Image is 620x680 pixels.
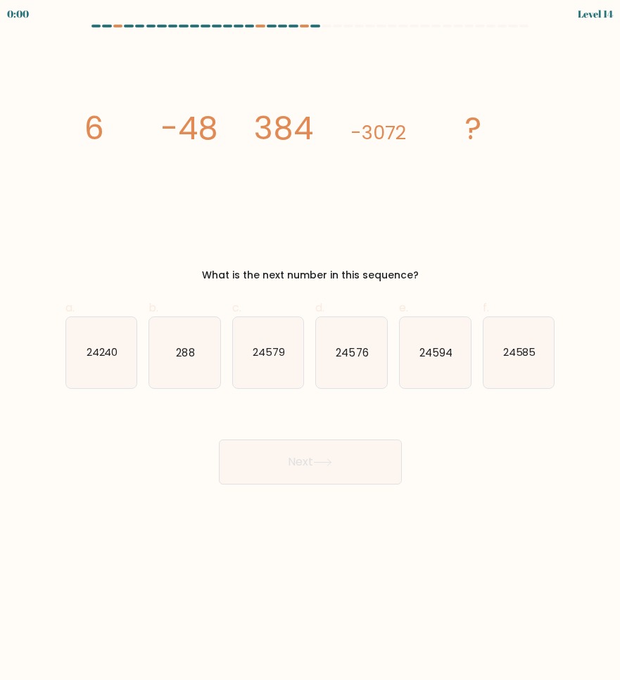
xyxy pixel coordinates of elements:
div: 0:00 [7,6,29,21]
text: 24240 [86,345,118,359]
tspan: -48 [160,106,217,150]
span: f. [483,300,489,316]
tspan: ? [464,106,481,150]
text: 24594 [419,345,453,359]
button: Next [219,440,402,485]
div: What is the next number in this sequence? [74,268,547,283]
tspan: 384 [254,106,313,150]
text: 24585 [503,345,536,359]
tspan: 6 [84,106,104,150]
text: 24579 [253,345,285,359]
span: e. [399,300,408,316]
span: d. [315,300,324,316]
span: c. [232,300,241,316]
text: 24576 [336,345,369,359]
span: b. [148,300,158,316]
div: Level 14 [578,6,613,21]
text: 288 [176,345,194,359]
span: a. [65,300,75,316]
tspan: -3072 [350,120,406,146]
